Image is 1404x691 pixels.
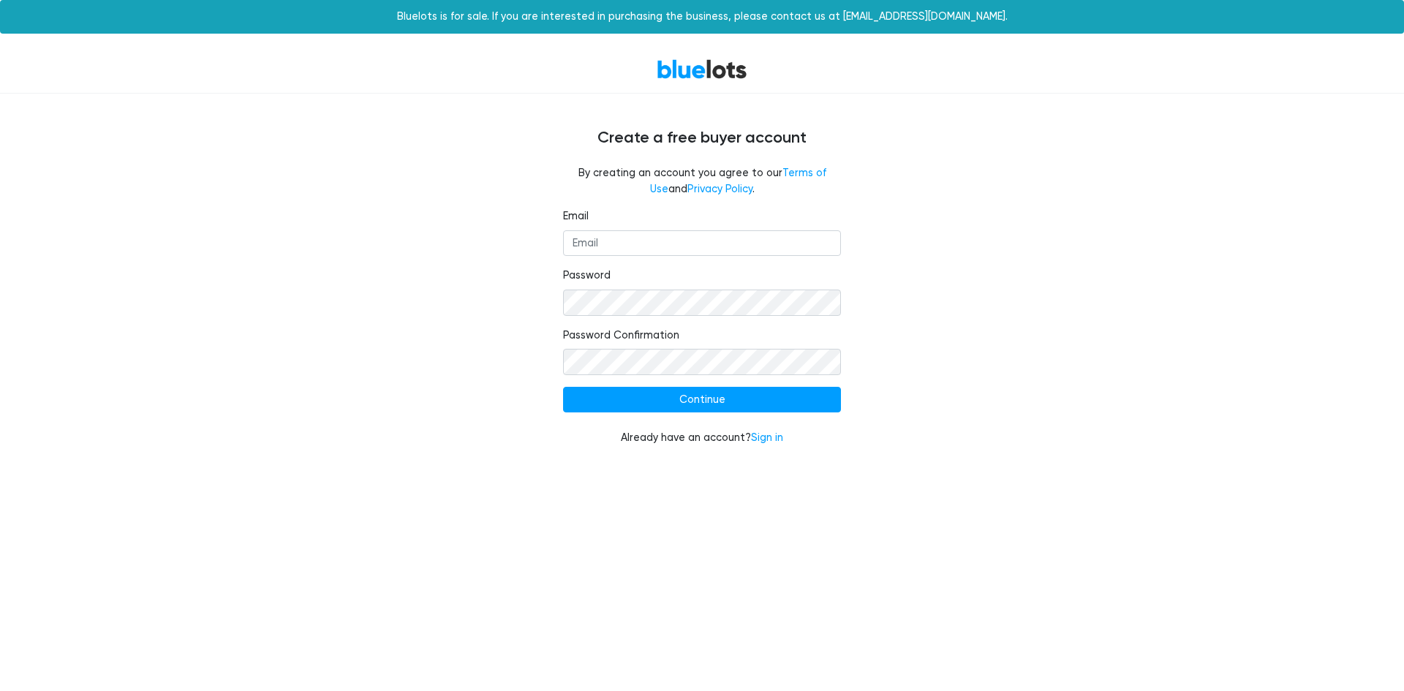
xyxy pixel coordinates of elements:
input: Continue [563,387,841,413]
label: Email [563,208,589,224]
div: Already have an account? [563,430,841,446]
label: Password Confirmation [563,328,679,344]
h4: Create a free buyer account [263,129,1141,148]
a: Sign in [751,431,783,444]
a: Terms of Use [650,167,826,195]
fieldset: By creating an account you agree to our and . [563,165,841,197]
a: BlueLots [657,58,747,80]
input: Email [563,230,841,257]
a: Privacy Policy [687,183,752,195]
label: Password [563,268,611,284]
